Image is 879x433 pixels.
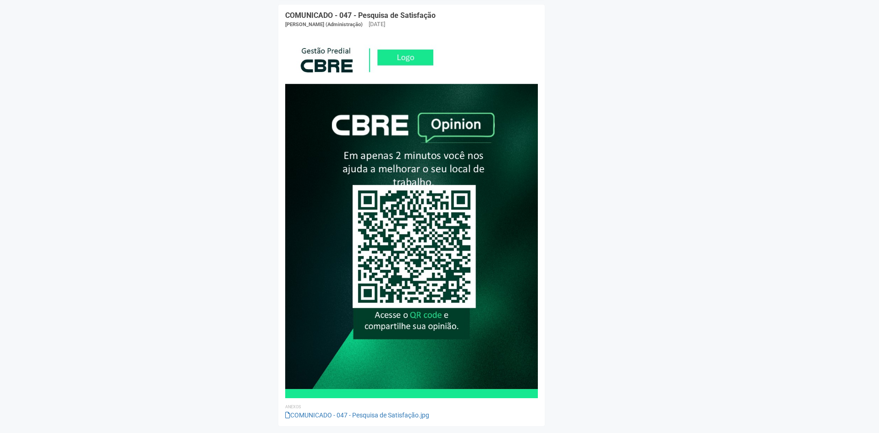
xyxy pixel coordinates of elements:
[285,411,429,419] a: COMUNICADO - 047 - Pesquisa de Satisfação.jpg
[285,22,363,27] span: [PERSON_NAME] (Administração)
[285,11,436,20] a: COMUNICADO - 047 - Pesquisa de Satisfação
[285,403,538,411] li: Anexos
[285,33,538,398] img: COMUNICADO%20-%20047%20-%20Pesquisa%20de%20Satisfa%C3%A7%C3%A3o.jpg
[369,20,385,28] div: [DATE]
